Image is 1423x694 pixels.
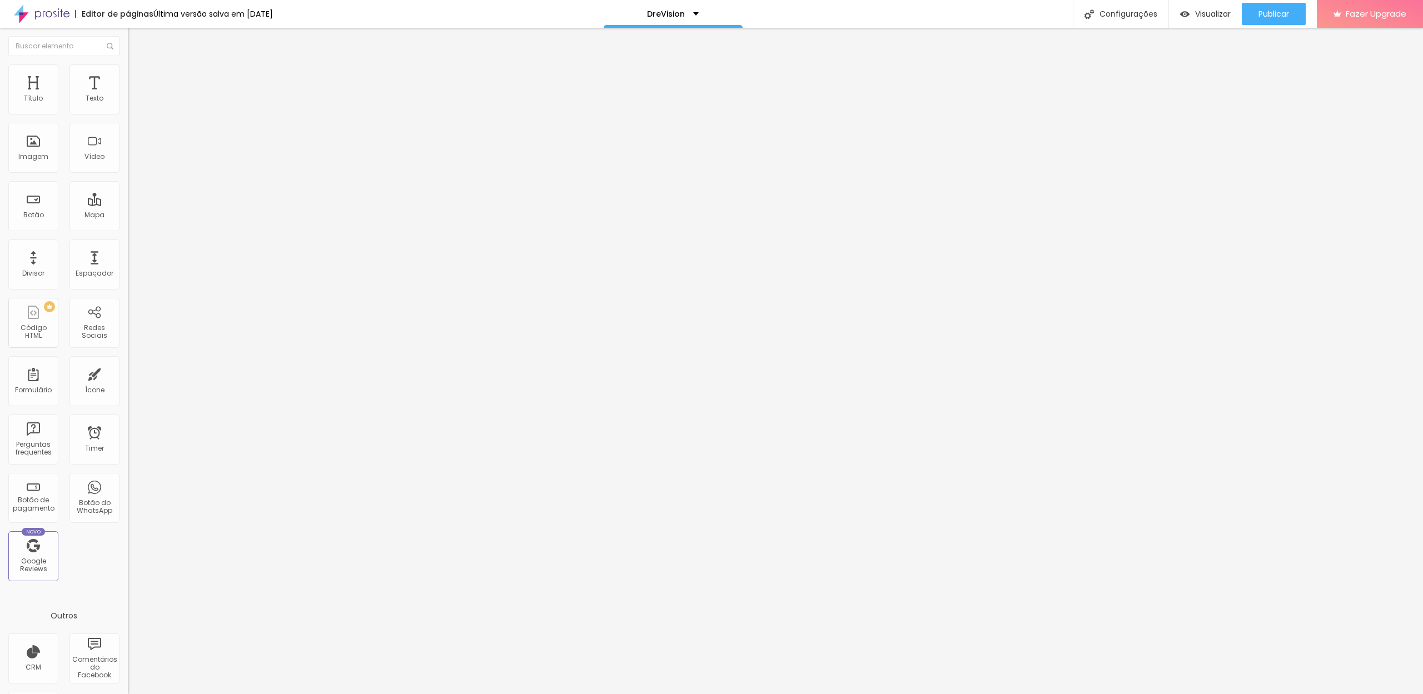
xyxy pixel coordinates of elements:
div: Botão do WhatsApp [72,499,116,515]
div: Espaçador [76,269,113,277]
img: view-1.svg [1180,9,1190,19]
div: Texto [86,94,103,102]
p: DreVision [647,10,685,18]
button: Visualizar [1169,3,1242,25]
div: Timer [85,445,104,452]
div: Mapa [84,211,105,219]
span: Publicar [1258,9,1289,18]
span: Visualizar [1195,9,1231,18]
div: Google Reviews [11,557,55,573]
div: Imagem [18,153,48,161]
div: Última versão salva em [DATE] [153,10,273,18]
img: Icone [1084,9,1094,19]
div: Título [24,94,43,102]
button: Publicar [1242,3,1306,25]
div: Formulário [15,386,52,394]
div: Redes Sociais [72,324,116,340]
div: Editor de páginas [75,10,153,18]
div: Comentários do Facebook [72,656,116,680]
span: Fazer Upgrade [1346,9,1406,18]
div: Código HTML [11,324,55,340]
div: Botão [23,211,44,219]
div: CRM [26,663,41,671]
div: Perguntas frequentes [11,441,55,457]
input: Buscar elemento [8,36,120,56]
iframe: Editor [128,28,1423,694]
div: Novo [22,528,46,536]
div: Vídeo [84,153,105,161]
div: Divisor [22,269,44,277]
img: Icone [107,43,113,49]
div: Ícone [85,386,105,394]
div: Botão de pagamento [11,496,55,512]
